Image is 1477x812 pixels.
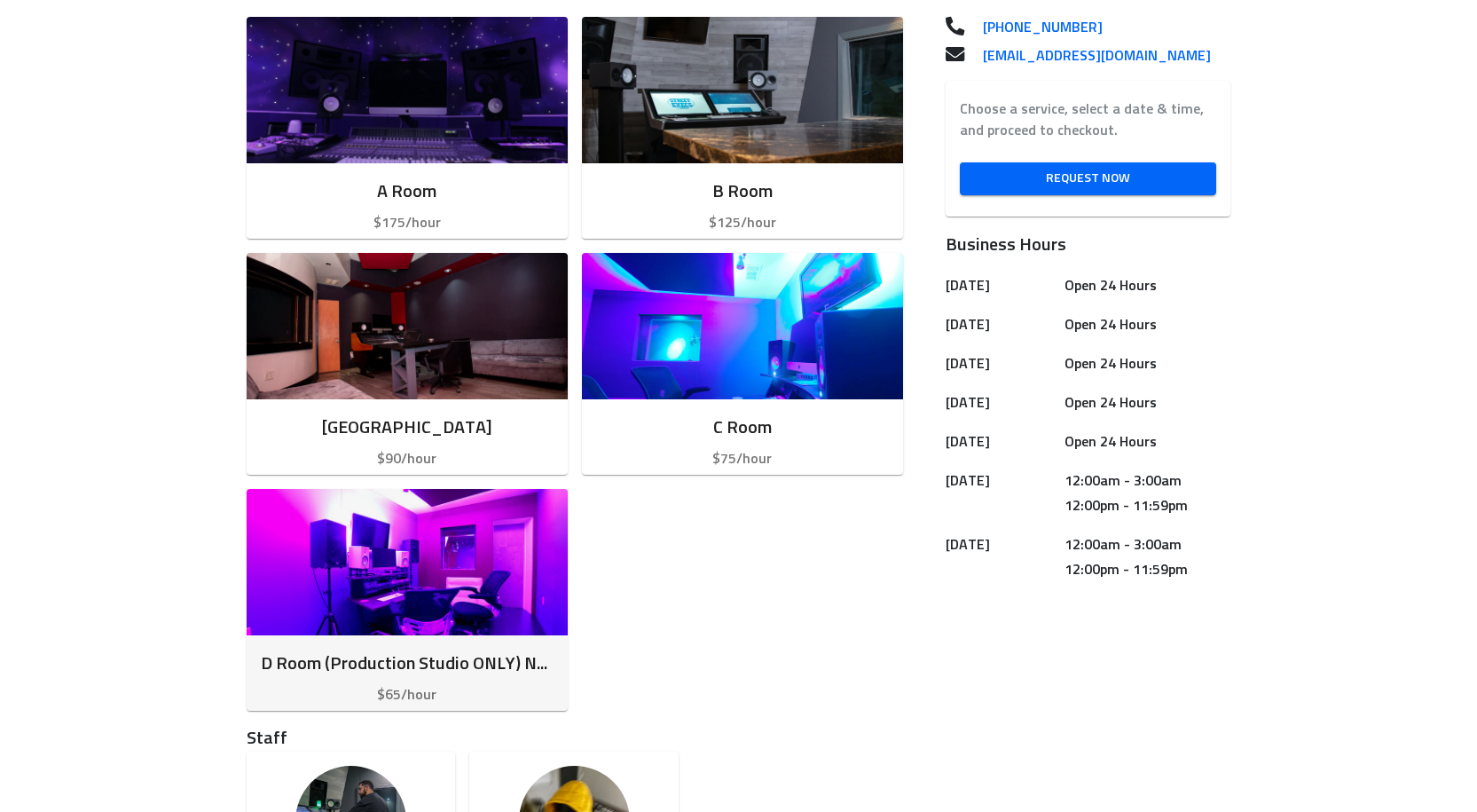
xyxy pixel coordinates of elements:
[960,99,1217,141] label: Choose a service, select a date & time, and proceed to checkout.
[261,448,554,469] p: $90/hour
[974,168,1203,190] span: Request Now
[261,650,554,678] h6: D Room (Production Studio ONLY) NO ENGINEER INCLUDED
[946,273,1057,298] h6: [DATE]
[946,231,1231,259] h6: Business Hours
[1065,493,1224,518] h6: 12:00pm - 11:59pm
[247,725,903,752] h3: Staff
[1065,557,1224,582] h6: 12:00pm - 11:59pm
[1065,312,1224,337] h6: Open 24 Hours
[946,469,1057,493] h6: [DATE]
[261,177,554,206] h6: A Room
[1065,430,1224,454] h6: Open 24 Hours
[1065,532,1224,557] h6: 12:00am - 3:00am
[596,212,889,233] p: $125/hour
[946,430,1057,454] h6: [DATE]
[261,414,554,442] h6: [GEOGRAPHIC_DATA]
[247,489,568,711] button: D Room (Production Studio ONLY) NO ENGINEER INCLUDED$65/hour
[582,17,903,163] img: Room image
[247,253,568,475] button: [GEOGRAPHIC_DATA]$90/hour
[946,351,1057,376] h6: [DATE]
[596,414,889,442] h6: C Room
[1065,390,1224,415] h6: Open 24 Hours
[596,448,889,469] p: $75/hour
[969,17,1230,38] a: [PHONE_NUMBER]
[946,532,1057,557] h6: [DATE]
[261,212,554,233] p: $175/hour
[247,253,568,399] img: Room image
[582,253,903,475] button: C Room$75/hour
[247,17,568,239] button: A Room$175/hour
[582,253,903,399] img: Room image
[247,17,568,163] img: Room image
[1065,351,1224,376] h6: Open 24 Hours
[247,489,568,635] img: Room image
[946,312,1057,337] h6: [DATE]
[1065,469,1224,493] h6: 12:00am - 3:00am
[582,17,903,239] button: B Room$125/hour
[261,684,554,706] p: $65/hour
[969,45,1230,67] a: [EMAIL_ADDRESS][DOMAIN_NAME]
[960,162,1217,195] a: Request Now
[946,390,1057,415] h6: [DATE]
[596,177,889,206] h6: B Room
[1065,273,1224,298] h6: Open 24 Hours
